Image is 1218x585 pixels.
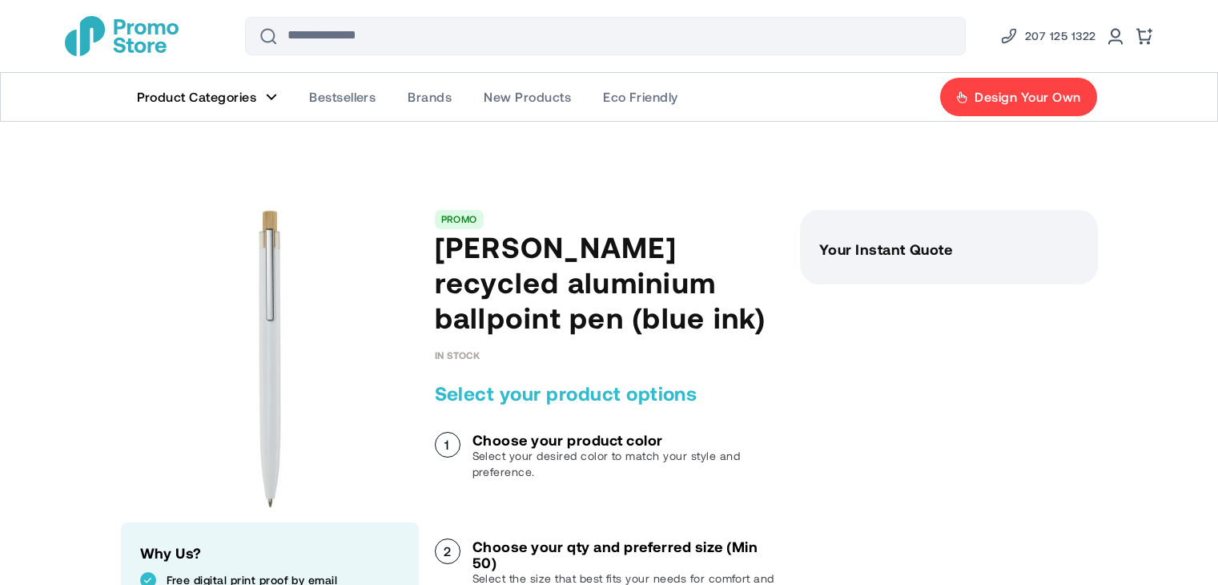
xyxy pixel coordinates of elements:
[1025,26,1096,46] span: 207 125 1322
[468,73,587,121] a: New Products
[293,73,392,121] a: Bestsellers
[441,213,477,224] a: PROMO
[484,89,571,105] span: New Products
[140,542,400,564] h2: Why Us?
[435,349,480,361] span: In stock
[435,349,480,361] div: Availability
[121,210,419,508] img: main product photo
[587,73,694,121] a: Eco Friendly
[472,448,784,480] p: Select your desired color to match your style and preference.
[137,89,257,105] span: Product Categories
[999,26,1096,46] a: Phone
[603,89,678,105] span: Eco Friendly
[392,73,468,121] a: Brands
[975,89,1080,105] span: Design Your Own
[309,89,376,105] span: Bestsellers
[435,381,784,406] h2: Select your product options
[249,17,287,55] button: Search
[435,229,784,335] h1: [PERSON_NAME] recycled aluminium ballpoint pen (blue ink)
[939,77,1097,117] a: Design Your Own
[472,432,784,448] h3: Choose your product color
[121,73,294,121] a: Product Categories
[408,89,452,105] span: Brands
[65,16,179,56] a: store logo
[819,241,1079,257] h3: Your Instant Quote
[472,539,784,571] h3: Choose your qty and preferred size (Min 50)
[65,16,179,56] img: Promotional Merchandise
